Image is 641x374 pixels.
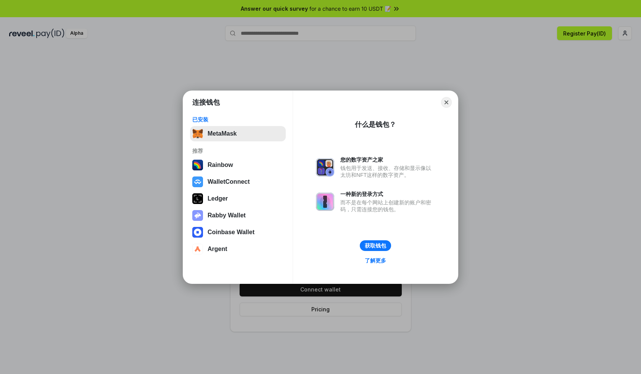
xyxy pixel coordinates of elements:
[340,199,435,213] div: 而不是在每个网站上创建新的账户和密码，只需连接您的钱包。
[192,160,203,170] img: svg+xml,%3Csvg%20width%3D%22120%22%20height%3D%22120%22%20viewBox%3D%220%200%20120%20120%22%20fil...
[192,244,203,254] img: svg+xml,%3Csvg%20width%3D%2228%22%20height%3D%2228%22%20viewBox%3D%220%200%2028%2028%22%20fill%3D...
[208,162,233,168] div: Rainbow
[316,158,334,176] img: svg+xml,%3Csvg%20xmlns%3D%22http%3A%2F%2Fwww.w3.org%2F2000%2Fsvg%22%20fill%3D%22none%22%20viewBox...
[190,208,286,223] button: Rabby Wallet
[192,193,203,204] img: svg+xml,%3Csvg%20xmlns%3D%22http%3A%2F%2Fwww.w3.org%2F2000%2Fsvg%22%20width%3D%2228%22%20height%3...
[190,191,286,206] button: Ledger
[340,191,435,198] div: 一种新的登录方式
[208,178,250,185] div: WalletConnect
[190,157,286,173] button: Rainbow
[192,128,203,139] img: svg+xml,%3Csvg%20fill%3D%22none%22%20height%3D%2233%22%20viewBox%3D%220%200%2035%2033%22%20width%...
[365,257,386,264] div: 了解更多
[355,120,396,129] div: 什么是钱包？
[192,147,283,154] div: 推荐
[360,240,391,251] button: 获取钱包
[192,210,203,221] img: svg+xml,%3Csvg%20xmlns%3D%22http%3A%2F%2Fwww.w3.org%2F2000%2Fsvg%22%20fill%3D%22none%22%20viewBox...
[208,229,254,236] div: Coinbase Wallet
[316,193,334,211] img: svg+xml,%3Csvg%20xmlns%3D%22http%3A%2F%2Fwww.w3.org%2F2000%2Fsvg%22%20fill%3D%22none%22%20viewBox...
[190,225,286,240] button: Coinbase Wallet
[208,246,227,253] div: Argent
[190,126,286,141] button: MetaMask
[192,98,220,107] h1: 连接钱包
[360,256,391,266] a: 了解更多
[208,212,246,219] div: Rabby Wallet
[340,156,435,163] div: 您的数字资产之家
[192,176,203,187] img: svg+xml,%3Csvg%20width%3D%2228%22%20height%3D%2228%22%20viewBox%3D%220%200%2028%2028%22%20fill%3D...
[340,165,435,178] div: 钱包用于发送、接收、存储和显示像以太坊和NFT这样的数字资产。
[192,227,203,238] img: svg+xml,%3Csvg%20width%3D%2228%22%20height%3D%2228%22%20viewBox%3D%220%200%2028%2028%22%20fill%3D...
[208,130,237,137] div: MetaMask
[365,242,386,249] div: 获取钱包
[208,195,228,202] div: Ledger
[192,116,283,123] div: 已安装
[441,97,452,108] button: Close
[190,241,286,257] button: Argent
[190,174,286,189] button: WalletConnect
